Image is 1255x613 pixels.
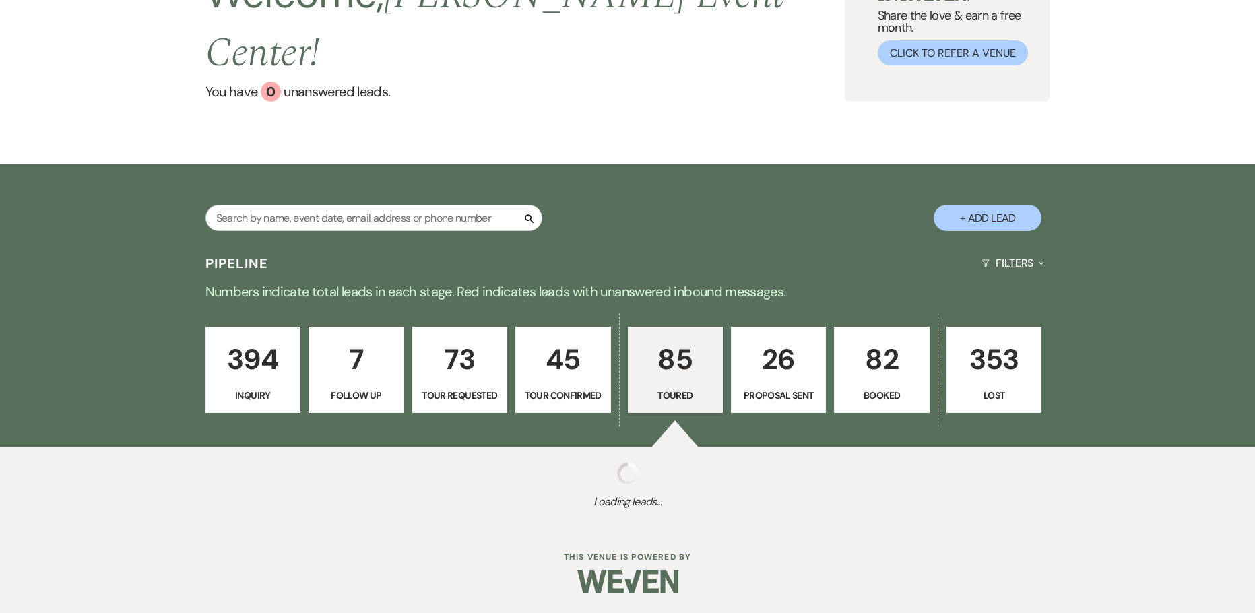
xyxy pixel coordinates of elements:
[946,327,1041,413] a: 353Lost
[834,327,929,413] a: 82Booked
[214,337,292,382] p: 394
[412,327,507,413] a: 73Tour Requested
[309,327,404,413] a: 7Follow Up
[843,337,920,382] p: 82
[261,82,281,102] div: 0
[524,337,602,382] p: 45
[731,327,826,413] a: 26Proposal Sent
[205,82,845,102] a: You have 0 unanswered leads.
[515,327,610,413] a: 45Tour Confirmed
[317,337,395,382] p: 7
[524,388,602,403] p: Tour Confirmed
[205,254,269,273] h3: Pipeline
[955,337,1033,382] p: 353
[421,388,498,403] p: Tour Requested
[843,388,920,403] p: Booked
[577,558,678,605] img: Weven Logo
[617,463,639,484] img: loading spinner
[205,327,300,413] a: 394Inquiry
[143,281,1113,302] p: Numbers indicate total leads in each stage. Red indicates leads with unanswered inbound messages.
[934,205,1041,231] button: + Add Lead
[317,388,395,403] p: Follow Up
[63,494,1192,510] span: Loading leads...
[955,388,1033,403] p: Lost
[878,40,1028,65] button: Click to Refer a Venue
[637,337,714,382] p: 85
[421,337,498,382] p: 73
[740,337,817,382] p: 26
[628,327,723,413] a: 85Toured
[976,245,1050,281] button: Filters
[740,388,817,403] p: Proposal Sent
[637,388,714,403] p: Toured
[214,388,292,403] p: Inquiry
[205,205,542,231] input: Search by name, event date, email address or phone number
